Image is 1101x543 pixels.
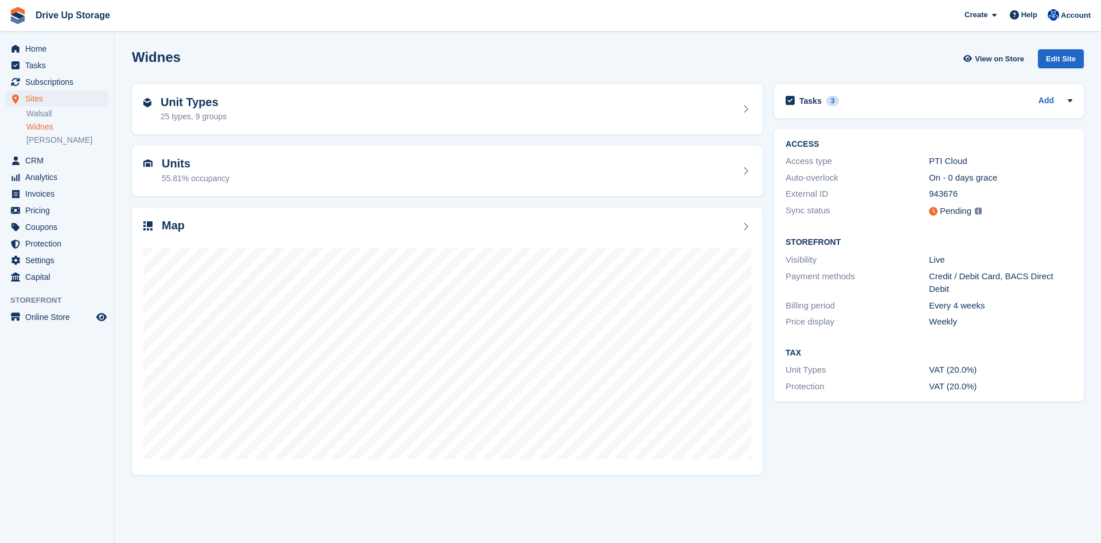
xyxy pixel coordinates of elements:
span: Tasks [25,57,94,73]
a: Add [1038,95,1054,108]
div: Credit / Debit Card, BACS Direct Debit [929,270,1072,296]
div: Pending [940,205,971,218]
a: Walsall [26,108,108,119]
span: Sites [25,91,94,107]
a: Drive Up Storage [31,6,115,25]
div: Edit Site [1038,49,1084,68]
span: Storefront [10,295,114,306]
h2: Unit Types [161,96,227,109]
a: menu [6,269,108,285]
div: Auto-overlock [786,171,929,185]
img: unit-type-icn-2b2737a686de81e16bb02015468b77c625bbabd49415b5ef34ead5e3b44a266d.svg [143,98,151,107]
div: VAT (20.0%) [929,380,1072,393]
h2: Tasks [799,96,822,106]
h2: ACCESS [786,140,1072,149]
span: Create [965,9,987,21]
a: menu [6,309,108,325]
div: Access type [786,155,929,168]
h2: Units [162,157,229,170]
div: External ID [786,187,929,201]
div: Visibility [786,253,929,267]
a: Map [132,208,763,475]
a: Units 55.81% occupancy [132,146,763,196]
img: map-icn-33ee37083ee616e46c38cad1a60f524a97daa1e2b2c8c0bc3eb3415660979fc1.svg [143,221,153,231]
span: Subscriptions [25,74,94,90]
a: View on Store [962,49,1029,68]
div: Billing period [786,299,929,312]
img: unit-icn-7be61d7bf1b0ce9d3e12c5938cc71ed9869f7b940bace4675aadf7bd6d80202e.svg [143,159,153,167]
h2: Storefront [786,238,1072,247]
h2: Map [162,219,185,232]
span: Analytics [25,169,94,185]
h2: Tax [786,349,1072,358]
a: Widnes [26,122,108,132]
span: Coupons [25,219,94,235]
div: Payment methods [786,270,929,296]
a: Preview store [95,310,108,324]
a: menu [6,91,108,107]
a: menu [6,186,108,202]
div: PTI Cloud [929,155,1072,168]
img: Widnes Team [1048,9,1059,21]
div: Protection [786,380,929,393]
div: Live [929,253,1072,267]
div: 25 types, 9 groups [161,111,227,123]
div: Sync status [786,204,929,218]
a: menu [6,202,108,218]
a: menu [6,153,108,169]
a: Unit Types 25 types, 9 groups [132,84,763,135]
span: Pricing [25,202,94,218]
span: Account [1061,10,1091,21]
span: CRM [25,153,94,169]
div: Every 4 weeks [929,299,1072,312]
span: View on Store [975,53,1024,65]
a: menu [6,41,108,57]
span: Help [1021,9,1037,21]
span: Protection [25,236,94,252]
a: menu [6,57,108,73]
div: On - 0 days grace [929,171,1072,185]
span: Capital [25,269,94,285]
a: menu [6,74,108,90]
span: Invoices [25,186,94,202]
div: 55.81% occupancy [162,173,229,185]
a: menu [6,169,108,185]
span: Settings [25,252,94,268]
div: Weekly [929,315,1072,329]
a: menu [6,219,108,235]
div: 3 [826,96,840,106]
div: Unit Types [786,364,929,377]
a: menu [6,236,108,252]
a: menu [6,252,108,268]
div: VAT (20.0%) [929,364,1072,377]
img: icon-info-grey-7440780725fd019a000dd9b08b2336e03edf1995a4989e88bcd33f0948082b44.svg [975,208,982,214]
img: stora-icon-8386f47178a22dfd0bd8f6a31ec36ba5ce8667c1dd55bd0f319d3a0aa187defe.svg [9,7,26,24]
span: Home [25,41,94,57]
h2: Widnes [132,49,181,65]
span: Online Store [25,309,94,325]
a: [PERSON_NAME] [26,135,108,146]
a: Edit Site [1038,49,1084,73]
div: Price display [786,315,929,329]
div: 943676 [929,187,1072,201]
